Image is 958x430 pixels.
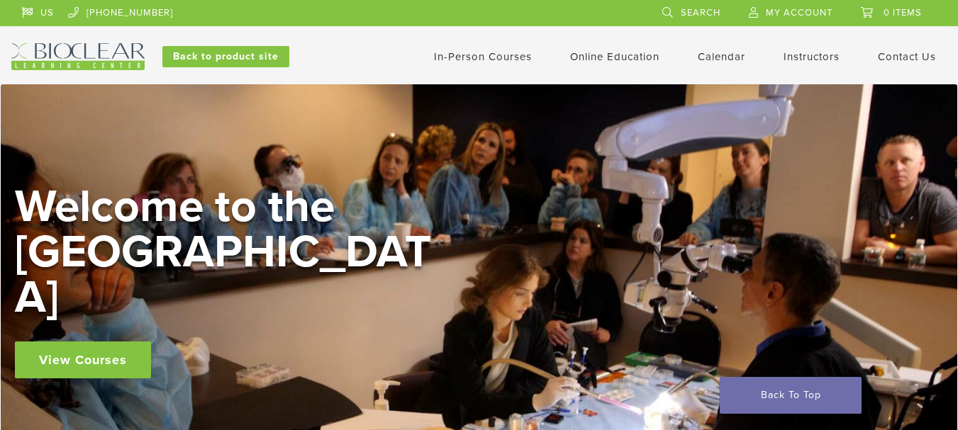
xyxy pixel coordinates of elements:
a: Instructors [784,50,840,63]
span: 0 items [884,7,922,18]
a: View Courses [15,341,151,378]
a: Online Education [570,50,659,63]
a: Calendar [698,50,745,63]
a: In-Person Courses [434,50,532,63]
img: Bioclear [11,43,145,70]
a: Back To Top [720,377,862,414]
span: Search [681,7,720,18]
h2: Welcome to the [GEOGRAPHIC_DATA] [15,184,440,320]
a: Contact Us [878,50,936,63]
span: My Account [766,7,832,18]
a: Back to product site [162,46,289,67]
